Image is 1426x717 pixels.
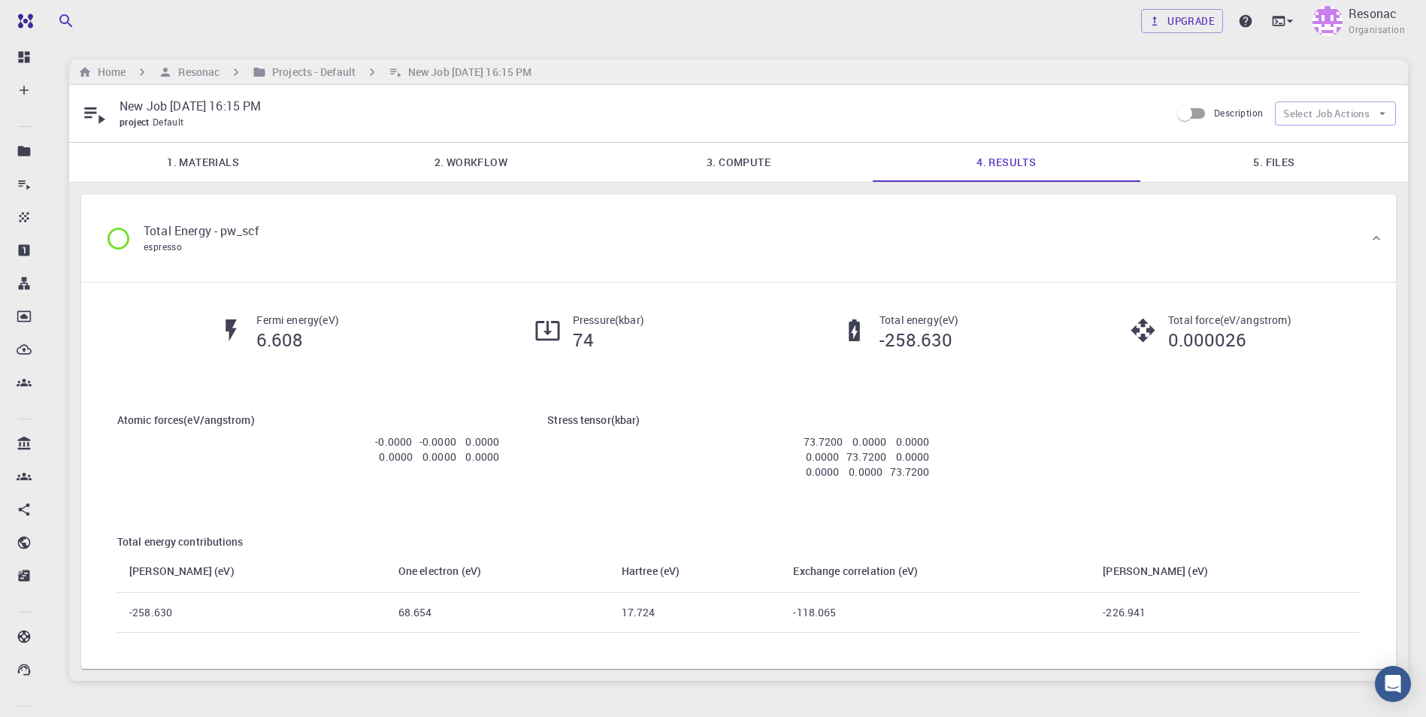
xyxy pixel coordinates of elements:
td: -258.630 [117,592,386,632]
span: Default [153,116,190,128]
p: 0.0000 73.7200 0.0000 [806,449,930,464]
span: Organisation [1349,23,1405,38]
span: espresso [144,241,182,253]
h5: -258.630 [880,328,958,352]
p: 73.7200 0.0000 0.0000 [804,434,930,449]
span: サポート [28,10,74,24]
p: -0.0000 -0.0000 0.0000 [375,434,499,449]
a: 2. Workflow [337,143,604,182]
p: Total force ( eV/angstrom ) [1168,313,1291,328]
td: -118.065 [781,592,1091,632]
p: Pressure ( kbar ) [573,313,644,328]
p: Fermi energy ( eV ) [256,313,338,328]
a: 5. Files [1140,143,1408,182]
p: Total Energy - pw_scf [144,222,259,240]
td: 68.654 [386,592,610,632]
h6: Home [92,64,126,80]
h6: Projects - Default [266,64,356,80]
h5: 74 [573,328,644,352]
h5: 0.000026 [1168,328,1291,352]
nav: breadcrumb [75,64,534,80]
div: Total Energy - pw_scfespresso [81,195,1396,282]
h6: Stress tensor ( kbar ) [547,412,929,428]
th: [PERSON_NAME] (eV) [1091,550,1360,593]
span: Description [1214,107,1263,119]
img: Resonac [1312,6,1343,36]
th: Exchange correlation (eV) [781,550,1091,593]
span: project [120,116,153,128]
p: Total energy ( eV ) [880,313,958,328]
a: 1. Materials [69,143,337,182]
th: One electron (eV) [386,550,610,593]
td: 17.724 [610,592,782,632]
img: logo [12,14,33,29]
p: 0.0000 0.0000 0.0000 [379,449,499,464]
button: Select Job Actions [1275,101,1396,126]
a: 3. Compute [604,143,872,182]
h6: Resonac [172,64,220,80]
p: New Job [DATE] 16:15 PM [120,97,1158,115]
h6: Total energy contributions [117,534,1360,550]
a: Upgrade [1141,9,1223,33]
a: 4. Results [873,143,1140,182]
th: [PERSON_NAME] (eV) [117,550,386,593]
div: Open Intercom Messenger [1375,666,1411,702]
td: -226.941 [1091,592,1360,632]
h6: Atomic forces ( eV/angstrom ) [117,412,499,428]
h5: 6.608 [256,328,338,352]
p: Resonac [1349,5,1397,23]
h6: New Job [DATE] 16:15 PM [402,64,531,80]
th: Hartree (eV) [610,550,782,593]
p: 0.0000 0.0000 73.7200 [806,464,930,480]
